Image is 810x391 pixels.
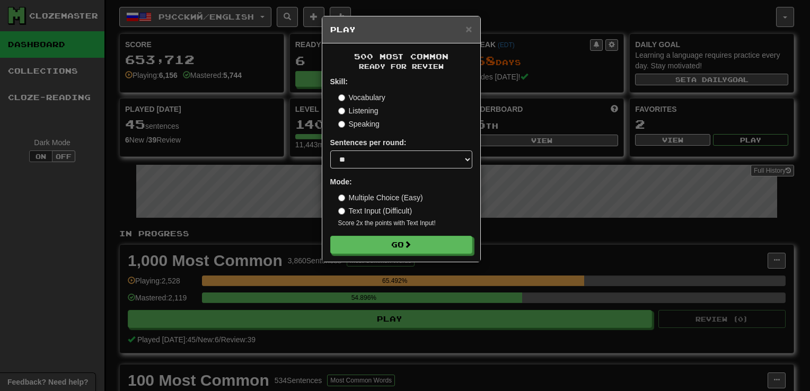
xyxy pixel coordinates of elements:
[338,92,385,103] label: Vocabulary
[338,121,345,128] input: Speaking
[330,77,348,86] strong: Skill:
[338,108,345,114] input: Listening
[338,208,345,215] input: Text Input (Difficult)
[330,137,407,148] label: Sentences per round:
[465,23,472,34] button: Close
[338,219,472,228] small: Score 2x the points with Text Input !
[338,119,380,129] label: Speaking
[330,236,472,254] button: Go
[330,177,352,186] strong: Mode:
[338,194,345,201] input: Multiple Choice (Easy)
[465,23,472,35] span: ×
[338,94,345,101] input: Vocabulary
[354,52,448,61] span: 500 Most Common
[338,105,378,116] label: Listening
[330,24,472,35] h5: Play
[338,192,423,203] label: Multiple Choice (Easy)
[338,206,412,216] label: Text Input (Difficult)
[330,62,472,71] small: Ready for Review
